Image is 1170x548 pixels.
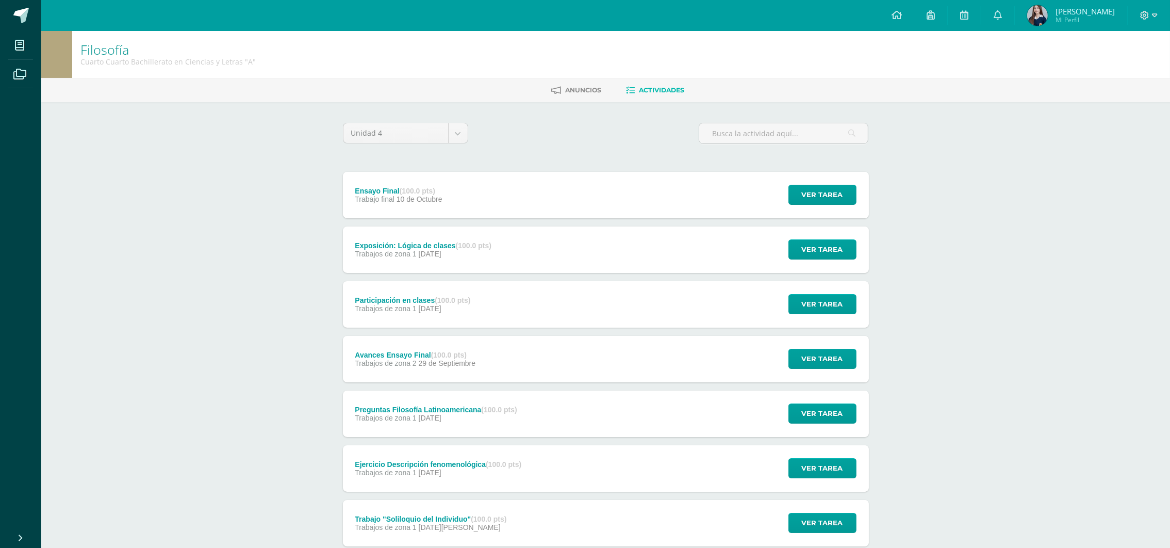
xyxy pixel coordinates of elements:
[351,123,440,143] span: Unidad 4
[627,82,685,99] a: Actividades
[400,187,435,195] strong: (100.0 pts)
[80,57,256,67] div: Cuarto Cuarto Bachillerato en Ciencias y Letras 'A'
[788,239,856,260] button: Ver tarea
[355,351,475,359] div: Avances Ensayo Final
[80,41,129,58] a: Filosofía
[355,241,491,250] div: Exposición: Lógica de clases
[788,513,856,533] button: Ver tarea
[1056,15,1115,24] span: Mi Perfil
[802,295,843,314] span: Ver tarea
[343,123,468,143] a: Unidad 4
[1056,6,1115,17] span: [PERSON_NAME]
[355,250,416,258] span: Trabajos de zona 1
[355,515,506,523] div: Trabajo "Soliloquio del Individuo"
[788,349,856,369] button: Ver tarea
[456,241,491,250] strong: (100.0 pts)
[788,404,856,424] button: Ver tarea
[419,469,441,477] span: [DATE]
[481,406,517,414] strong: (100.0 pts)
[802,240,843,259] span: Ver tarea
[355,406,517,414] div: Preguntas Filosofía Latinoamericana
[419,304,441,313] span: [DATE]
[788,185,856,205] button: Ver tarea
[566,86,602,94] span: Anuncios
[802,513,843,533] span: Ver tarea
[802,459,843,478] span: Ver tarea
[419,359,476,367] span: 29 de Septiembre
[802,349,843,368] span: Ver tarea
[788,294,856,314] button: Ver tarea
[355,359,416,367] span: Trabajos de zona 2
[355,187,442,195] div: Ensayo Final
[355,296,470,304] div: Participación en clases
[435,296,470,304] strong: (100.0 pts)
[419,414,441,422] span: [DATE]
[80,42,256,57] h1: Filosofía
[355,304,416,313] span: Trabajos de zona 1
[355,195,394,203] span: Trabajo final
[486,460,521,469] strong: (100.0 pts)
[419,523,501,531] span: [DATE][PERSON_NAME]
[355,414,416,422] span: Trabajos de zona 1
[431,351,467,359] strong: (100.0 pts)
[788,458,856,478] button: Ver tarea
[397,195,442,203] span: 10 de Octubre
[355,523,416,531] span: Trabajos de zona 1
[355,469,416,477] span: Trabajos de zona 1
[699,123,868,143] input: Busca la actividad aquí...
[802,185,843,204] span: Ver tarea
[355,460,521,469] div: Ejercicio Descripción fenomenológica
[1027,5,1048,26] img: 7708cd0b73756431febfe592d11b0f23.png
[471,515,506,523] strong: (100.0 pts)
[552,82,602,99] a: Anuncios
[419,250,441,258] span: [DATE]
[639,86,685,94] span: Actividades
[802,404,843,423] span: Ver tarea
